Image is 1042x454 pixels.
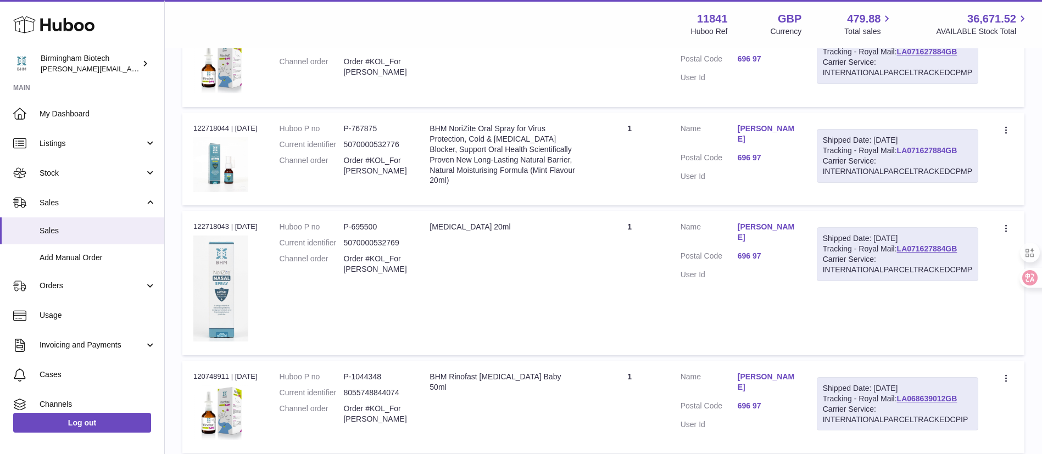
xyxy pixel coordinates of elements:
img: 118411747033268.jpg [193,38,248,93]
dd: Order #KOL_For [PERSON_NAME] [343,254,408,274]
img: m.hsu@birminghambiotech.co.uk [13,55,30,72]
div: BHM Rinofast [MEDICAL_DATA] Baby 50ml [430,372,578,393]
dt: Name [681,372,738,395]
dd: 5070000532769 [343,238,408,248]
span: Channels [40,399,156,410]
div: Birmingham Biotech [41,53,140,74]
dd: 5070000532776 [343,139,408,150]
td: 1 [589,361,669,453]
div: Shipped Date: [DATE] [823,135,972,145]
dt: Huboo P no [280,372,344,382]
a: 696 97 [738,401,795,411]
a: Log out [13,413,151,433]
dt: Current identifier [280,139,344,150]
span: Cases [40,369,156,380]
dt: Current identifier [280,238,344,248]
a: [PERSON_NAME] [738,124,795,144]
a: 479.88 Total sales [844,12,893,37]
dd: P-695500 [343,222,408,232]
span: Orders [40,281,144,291]
dt: Channel order [280,403,344,424]
dt: Name [681,222,738,245]
div: Carrier Service: INTERNATIONALPARCELTRACKEDCPMP [823,156,972,177]
dt: Postal Code [681,251,738,264]
dt: User Id [681,171,738,182]
a: [PERSON_NAME] [738,222,795,243]
dt: Current identifier [280,388,344,398]
dd: Order #KOL_For [PERSON_NAME] [343,155,408,176]
td: 1 [589,14,669,107]
span: Total sales [844,26,893,37]
a: LA071627884GB [897,146,957,155]
span: Listings [40,138,144,149]
td: 1 [589,113,669,205]
dd: Order #KOL_For [PERSON_NAME] [343,57,408,77]
div: Shipped Date: [DATE] [823,233,972,244]
dt: Channel order [280,155,344,176]
span: My Dashboard [40,109,156,119]
span: [PERSON_NAME][EMAIL_ADDRESS][DOMAIN_NAME] [41,64,220,73]
div: 122718043 | [DATE] [193,222,258,232]
dd: Order #KOL_For [PERSON_NAME] [343,403,408,424]
div: Currency [771,26,802,37]
a: 696 97 [738,153,795,163]
span: 36,671.52 [967,12,1016,26]
span: 479.88 [847,12,881,26]
a: [PERSON_NAME] [738,372,795,393]
div: Carrier Service: INTERNATIONALPARCELTRACKEDCPMP [823,254,972,275]
dt: User Id [681,72,738,83]
dt: Name [681,124,738,147]
dt: Huboo P no [280,124,344,134]
div: Carrier Service: INTERNATIONALPARCELTRACKEDCPIP [823,404,972,425]
dt: Huboo P no [280,222,344,232]
dt: User Id [681,419,738,430]
div: Tracking - Royal Mail: [817,227,978,281]
a: LA071627884GB [897,244,957,253]
a: 696 97 [738,251,795,261]
div: Tracking - Royal Mail: [817,129,978,183]
div: Tracking - Royal Mail: [817,31,978,85]
div: 122718044 | [DATE] [193,124,258,133]
img: 118411683318797.jpeg [193,137,248,192]
strong: GBP [778,12,801,26]
div: 120748911 | [DATE] [193,372,258,382]
dt: User Id [681,270,738,280]
div: Carrier Service: INTERNATIONALPARCELTRACKEDCPMP [823,57,972,78]
span: Sales [40,198,144,208]
dd: 8055748844074 [343,388,408,398]
span: Stock [40,168,144,178]
a: LA068639012GB [897,394,957,403]
a: 696 97 [738,54,795,64]
dt: Channel order [280,254,344,274]
dd: P-767875 [343,124,408,134]
strong: 11841 [697,12,728,26]
span: Usage [40,310,156,321]
span: AVAILABLE Stock Total [936,26,1029,37]
div: Huboo Ref [691,26,728,37]
a: 36,671.52 AVAILABLE Stock Total [936,12,1029,37]
dt: Channel order [280,57,344,77]
dd: P-1044348 [343,372,408,382]
div: Shipped Date: [DATE] [823,383,972,394]
div: BHM NoriZite Oral Spray for Virus Protection, Cold & [MEDICAL_DATA] Blocker, Support Oral Health ... [430,124,578,186]
span: Add Manual Order [40,253,156,263]
td: 1 [589,211,669,355]
span: Invoicing and Payments [40,340,144,350]
a: LA071627884GB [897,47,957,56]
div: Tracking - Royal Mail: [817,377,978,431]
div: [MEDICAL_DATA] 20ml [430,222,578,232]
dt: Postal Code [681,54,738,67]
span: Sales [40,226,156,236]
dt: Postal Code [681,401,738,414]
img: 118411747033268.jpg [193,385,248,440]
img: 118411674289226.jpeg [193,236,248,341]
dt: Postal Code [681,153,738,166]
